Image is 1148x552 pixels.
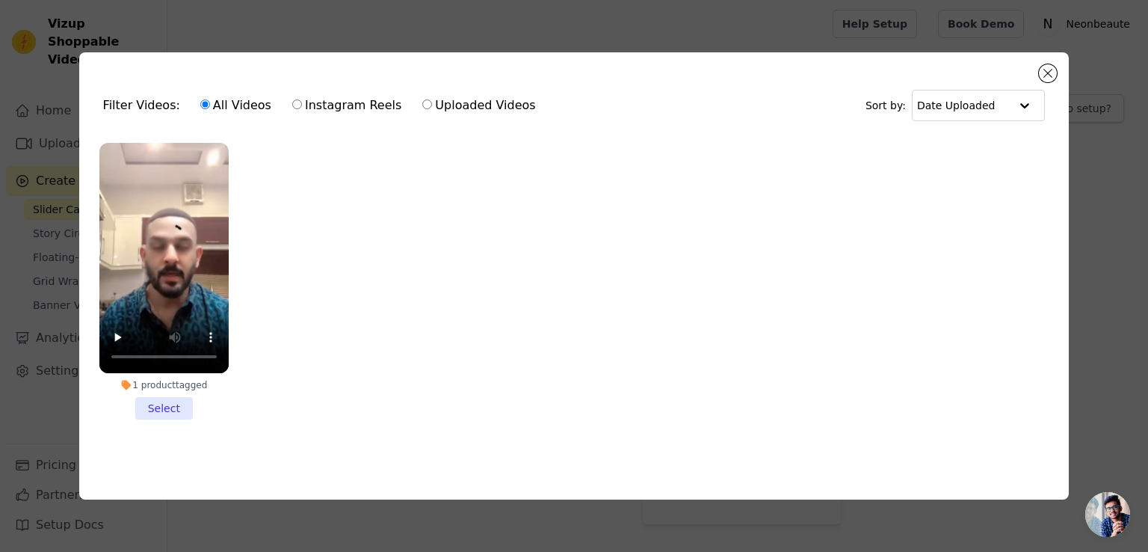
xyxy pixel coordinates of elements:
label: Instagram Reels [291,96,402,115]
button: Close modal [1039,64,1057,82]
div: Sort by: [865,90,1046,121]
label: All Videos [200,96,272,115]
label: Uploaded Videos [422,96,536,115]
div: Open chat [1085,492,1130,537]
div: 1 product tagged [99,379,229,391]
div: Filter Videos: [103,88,544,123]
